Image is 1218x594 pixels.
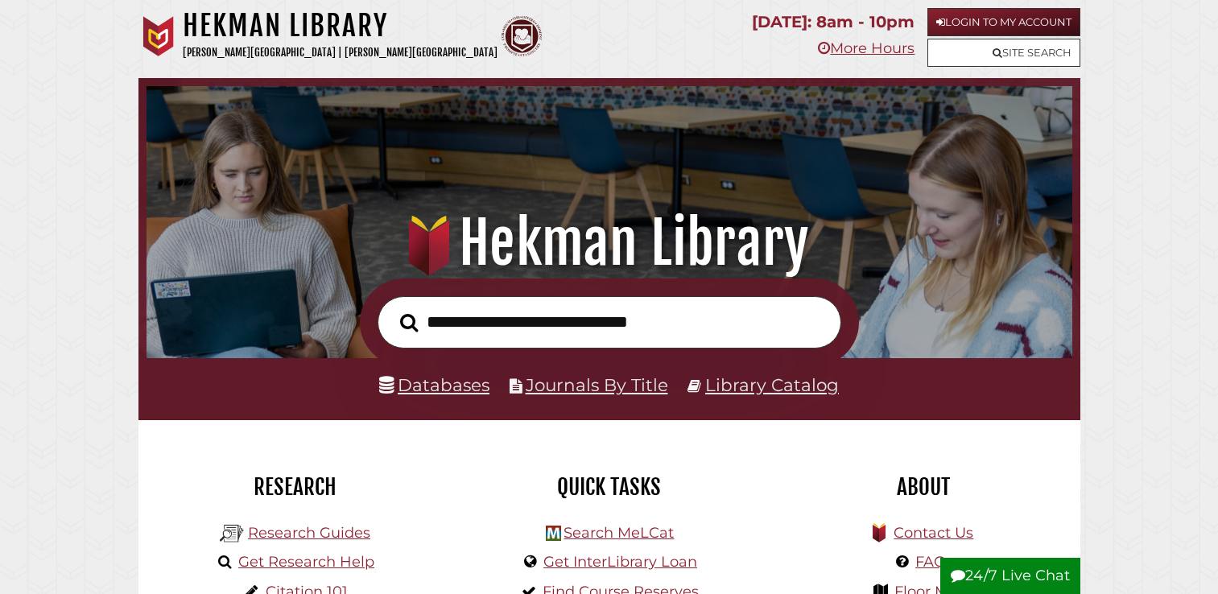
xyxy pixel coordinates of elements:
[183,8,498,43] h1: Hekman Library
[927,39,1080,67] a: Site Search
[546,526,561,541] img: Hekman Library Logo
[502,16,542,56] img: Calvin Theological Seminary
[248,524,370,542] a: Research Guides
[238,553,374,571] a: Get Research Help
[183,43,498,62] p: [PERSON_NAME][GEOGRAPHIC_DATA] | [PERSON_NAME][GEOGRAPHIC_DATA]
[464,473,754,501] h2: Quick Tasks
[151,473,440,501] h2: Research
[164,208,1054,278] h1: Hekman Library
[564,524,674,542] a: Search MeLCat
[392,309,426,337] button: Search
[400,312,418,332] i: Search
[526,374,668,395] a: Journals By Title
[818,39,915,57] a: More Hours
[894,524,973,542] a: Contact Us
[752,8,915,36] p: [DATE]: 8am - 10pm
[927,8,1080,36] a: Login to My Account
[543,553,697,571] a: Get InterLibrary Loan
[138,16,179,56] img: Calvin University
[379,374,489,395] a: Databases
[705,374,839,395] a: Library Catalog
[220,522,244,546] img: Hekman Library Logo
[915,553,953,571] a: FAQs
[778,473,1068,501] h2: About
